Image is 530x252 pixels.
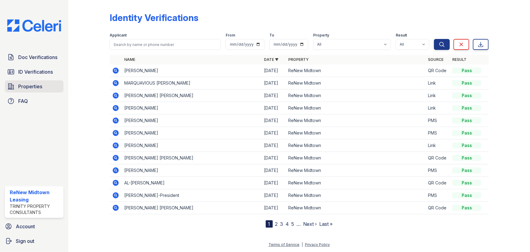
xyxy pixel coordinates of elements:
[2,220,66,233] a: Account
[18,83,42,90] span: Properties
[426,102,450,114] td: Link
[305,242,330,247] a: Privacy Policy
[262,177,286,189] td: [DATE]
[122,202,262,214] td: [PERSON_NAME] [PERSON_NAME]
[110,39,221,50] input: Search by name or phone number
[124,57,135,62] a: Name
[264,57,279,62] a: Date ▼
[275,221,278,227] a: 2
[18,97,28,105] span: FAQ
[426,65,450,77] td: QR Code
[5,66,63,78] a: ID Verifications
[10,189,61,203] div: ReNew Midtown Leasing
[292,221,294,227] a: 5
[426,164,450,177] td: PMS
[122,127,262,139] td: [PERSON_NAME]
[262,127,286,139] td: [DATE]
[122,139,262,152] td: [PERSON_NAME]
[262,189,286,202] td: [DATE]
[452,180,481,186] div: Pass
[262,65,286,77] td: [DATE]
[2,235,66,247] a: Sign out
[302,242,303,247] div: |
[286,152,426,164] td: ReNew Midtown
[286,114,426,127] td: ReNew Midtown
[426,152,450,164] td: QR Code
[5,80,63,93] a: Properties
[122,189,262,202] td: [PERSON_NAME]-President
[262,77,286,89] td: [DATE]
[18,68,53,75] span: ID Verifications
[5,95,63,107] a: FAQ
[297,220,301,228] span: …
[286,127,426,139] td: ReNew Midtown
[396,33,407,38] label: Result
[452,80,481,86] div: Pass
[122,77,262,89] td: MARQUAVIOUS [PERSON_NAME]
[10,203,61,215] div: Trinity Property Consultants
[5,51,63,63] a: Doc Verifications
[18,54,57,61] span: Doc Verifications
[452,117,481,124] div: Pass
[280,221,283,227] a: 3
[426,139,450,152] td: Link
[286,102,426,114] td: ReNew Midtown
[452,68,481,74] div: Pass
[266,220,273,228] div: 1
[452,105,481,111] div: Pass
[286,65,426,77] td: ReNew Midtown
[122,102,262,114] td: [PERSON_NAME]
[452,130,481,136] div: Pass
[2,19,66,32] img: CE_Logo_Blue-a8612792a0a2168367f1c8372b55b34899dd931a85d93a1a3d3e32e68fde9ad4.png
[262,202,286,214] td: [DATE]
[269,33,274,38] label: To
[286,89,426,102] td: ReNew Midtown
[262,139,286,152] td: [DATE]
[286,77,426,89] td: ReNew Midtown
[122,65,262,77] td: [PERSON_NAME]
[262,102,286,114] td: [DATE]
[303,221,317,227] a: Next ›
[426,127,450,139] td: PMS
[122,164,262,177] td: [PERSON_NAME]
[122,152,262,164] td: [PERSON_NAME] [PERSON_NAME]
[452,167,481,173] div: Pass
[262,89,286,102] td: [DATE]
[286,189,426,202] td: ReNew Midtown
[286,164,426,177] td: ReNew Midtown
[452,142,481,149] div: Pass
[426,202,450,214] td: QR Code
[426,189,450,202] td: PMS
[122,114,262,127] td: [PERSON_NAME]
[428,57,443,62] a: Source
[313,33,329,38] label: Property
[426,89,450,102] td: Link
[320,221,333,227] a: Last »
[452,93,481,99] div: Pass
[452,205,481,211] div: Pass
[286,177,426,189] td: ReNew Midtown
[426,177,450,189] td: QR Code
[262,152,286,164] td: [DATE]
[286,221,289,227] a: 4
[452,192,481,198] div: Pass
[426,114,450,127] td: PMS
[16,223,35,230] span: Account
[16,237,34,245] span: Sign out
[286,139,426,152] td: ReNew Midtown
[226,33,235,38] label: From
[268,242,299,247] a: Terms of Service
[122,89,262,102] td: [PERSON_NAME] [PERSON_NAME]
[262,164,286,177] td: [DATE]
[452,57,467,62] a: Result
[110,33,127,38] label: Applicant
[110,12,198,23] div: Identity Verifications
[426,77,450,89] td: Link
[262,114,286,127] td: [DATE]
[288,57,309,62] a: Property
[452,155,481,161] div: Pass
[122,177,262,189] td: AL-[PERSON_NAME]
[286,202,426,214] td: ReNew Midtown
